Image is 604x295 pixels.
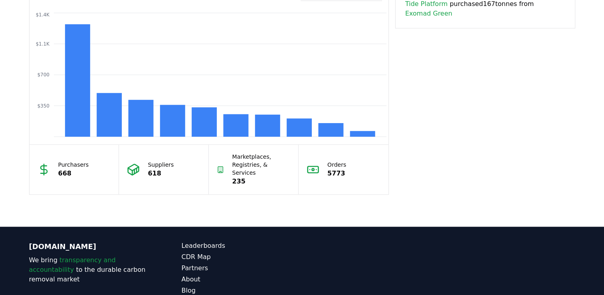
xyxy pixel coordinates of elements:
p: We bring to the durable carbon removal market [29,255,150,284]
p: 668 [58,169,89,178]
p: 618 [148,169,174,178]
a: About [182,275,302,284]
a: CDR Map [182,252,302,262]
tspan: $1.1K [36,41,50,47]
p: Marketplaces, Registries, & Services [232,153,291,177]
p: [DOMAIN_NAME] [29,241,150,252]
a: Partners [182,263,302,273]
p: Purchasers [58,161,89,169]
p: Suppliers [148,161,174,169]
tspan: $350 [37,103,50,109]
p: 5773 [327,169,346,178]
a: Exomad Green [405,9,452,18]
a: Leaderboards [182,241,302,251]
p: 235 [232,177,291,186]
span: transparency and accountability [29,256,116,273]
tspan: $1.4K [36,12,50,17]
p: Orders [327,161,346,169]
tspan: $700 [37,72,50,78]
